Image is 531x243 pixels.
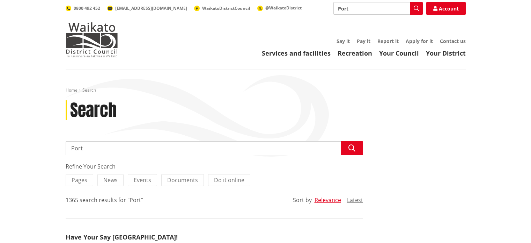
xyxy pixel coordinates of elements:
[70,100,117,121] h1: Search
[66,87,78,93] a: Home
[82,87,96,93] span: Search
[214,176,244,184] span: Do it online
[66,233,178,241] a: Have Your Say [GEOGRAPHIC_DATA]!
[134,176,151,184] span: Events
[333,2,423,15] input: Search input
[315,197,341,203] button: Relevance
[377,38,399,44] a: Report it
[202,5,250,11] span: WaikatoDistrictCouncil
[66,141,363,155] input: Search input
[66,22,118,57] img: Waikato District Council - Te Kaunihera aa Takiwaa o Waikato
[265,5,302,11] span: @WaikatoDistrict
[72,176,87,184] span: Pages
[103,176,118,184] span: News
[115,5,187,11] span: [EMAIL_ADDRESS][DOMAIN_NAME]
[257,5,302,11] a: @WaikatoDistrict
[337,38,350,44] a: Say it
[347,197,363,203] button: Latest
[194,5,250,11] a: WaikatoDistrictCouncil
[107,5,187,11] a: [EMAIL_ADDRESS][DOMAIN_NAME]
[406,38,433,44] a: Apply for it
[74,5,100,11] span: 0800 492 452
[379,49,419,57] a: Your Council
[66,5,100,11] a: 0800 492 452
[167,176,198,184] span: Documents
[440,38,466,44] a: Contact us
[338,49,372,57] a: Recreation
[66,87,466,93] nav: breadcrumb
[426,2,466,15] a: Account
[293,196,312,204] div: Sort by
[357,38,370,44] a: Pay it
[66,162,363,171] div: Refine Your Search
[426,49,466,57] a: Your District
[262,49,331,57] a: Services and facilities
[66,196,143,204] div: 1365 search results for "Port"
